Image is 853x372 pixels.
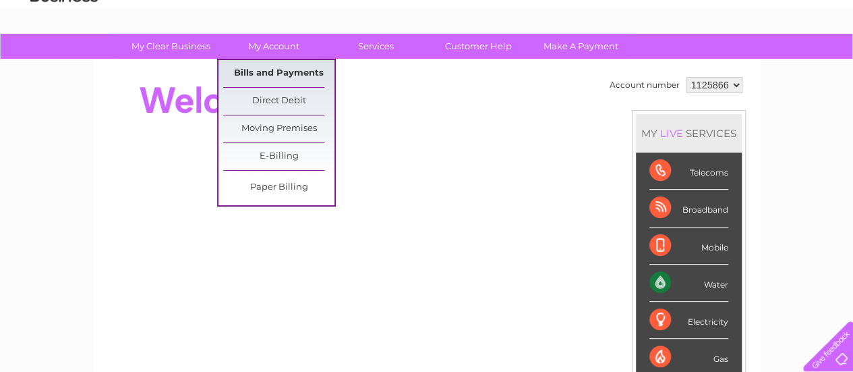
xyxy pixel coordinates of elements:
[223,88,334,115] a: Direct Debit
[223,143,334,170] a: E-Billing
[636,114,742,153] div: MY SERVICES
[223,115,334,142] a: Moving Premises
[109,7,746,65] div: Clear Business is a trading name of Verastar Limited (registered in [GEOGRAPHIC_DATA] No. 3667643...
[606,74,683,97] td: Account number
[649,57,679,68] a: Energy
[649,153,728,190] div: Telecoms
[525,34,637,59] a: Make A Payment
[649,228,728,265] div: Mobile
[423,34,534,59] a: Customer Help
[223,174,334,201] a: Paper Billing
[736,57,755,68] a: Blog
[218,34,329,59] a: My Account
[649,302,728,339] div: Electricity
[30,35,98,76] img: logo.png
[223,60,334,87] a: Bills and Payments
[657,127,686,140] div: LIVE
[649,190,728,227] div: Broadband
[687,57,728,68] a: Telecoms
[616,57,641,68] a: Water
[320,34,432,59] a: Services
[808,57,840,68] a: Log out
[649,265,728,302] div: Water
[115,34,227,59] a: My Clear Business
[599,7,692,24] a: 0333 014 3131
[763,57,796,68] a: Contact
